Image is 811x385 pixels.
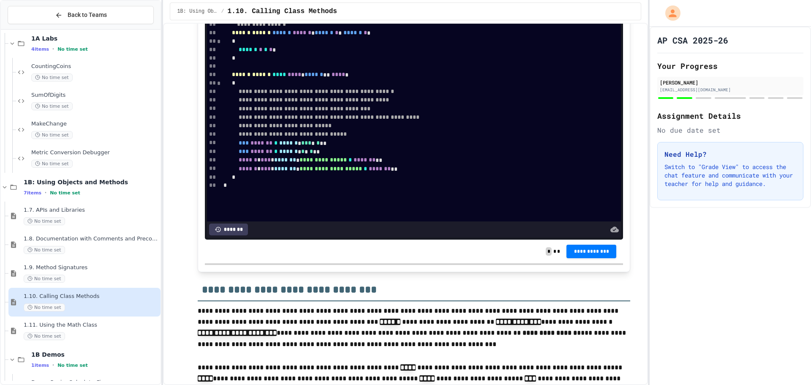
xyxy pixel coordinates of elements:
[52,362,54,369] span: •
[57,363,88,368] span: No time set
[31,102,73,110] span: No time set
[656,3,683,23] div: My Account
[657,60,803,72] h2: Your Progress
[660,87,801,93] div: [EMAIL_ADDRESS][DOMAIN_NAME]
[31,63,159,70] span: CountingCoins
[8,6,154,24] button: Back to Teams
[31,120,159,128] span: MakeChange
[660,79,801,86] div: [PERSON_NAME]
[657,125,803,135] div: No due date set
[24,303,65,311] span: No time set
[31,363,49,368] span: 1 items
[57,46,88,52] span: No time set
[31,74,73,82] span: No time set
[664,149,796,159] h3: Need Help?
[657,34,728,46] h1: AP CSA 2025-26
[31,35,159,42] span: 1A Labs
[68,11,107,19] span: Back to Teams
[24,322,159,329] span: 1.11. Using the Math Class
[24,207,159,214] span: 1.7. APIs and Libraries
[177,8,218,15] span: 1B: Using Objects and Methods
[228,6,337,16] span: 1.10. Calling Class Methods
[24,235,159,243] span: 1.8. Documentation with Comments and Preconditions
[24,217,65,225] span: No time set
[52,46,54,52] span: •
[31,131,73,139] span: No time set
[24,178,159,186] span: 1B: Using Objects and Methods
[50,190,80,196] span: No time set
[31,160,73,168] span: No time set
[24,190,41,196] span: 7 items
[31,149,159,156] span: Metric Conversion Debugger
[31,46,49,52] span: 4 items
[24,275,65,283] span: No time set
[24,264,159,271] span: 1.9. Method Signatures
[24,293,159,300] span: 1.10. Calling Class Methods
[24,332,65,340] span: No time set
[221,8,224,15] span: /
[31,92,159,99] span: SumOfDigits
[31,351,159,358] span: 1B Demos
[664,163,796,188] p: Switch to "Grade View" to access the chat feature and communicate with your teacher for help and ...
[45,189,46,196] span: •
[657,110,803,122] h2: Assignment Details
[24,246,65,254] span: No time set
